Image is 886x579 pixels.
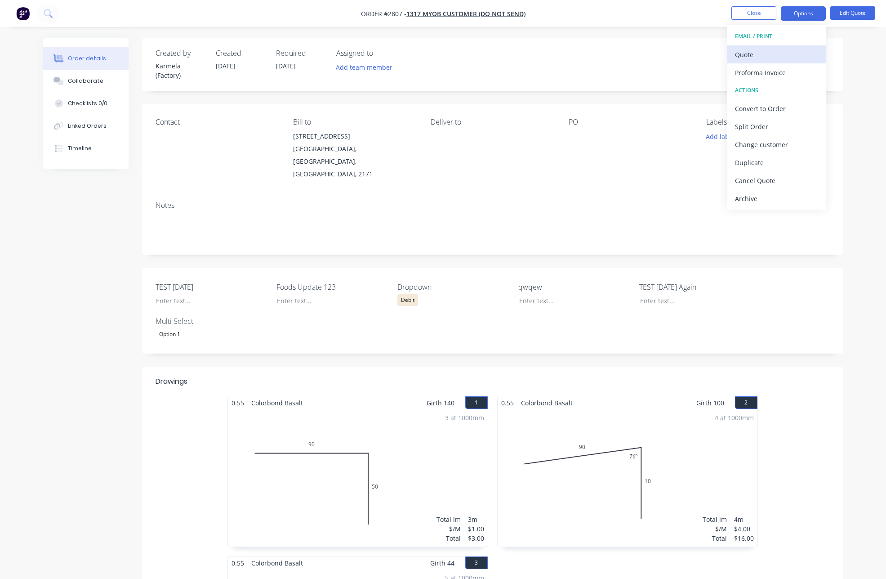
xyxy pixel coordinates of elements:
span: Colorbond Basalt [248,557,307,570]
div: Archive [735,192,818,205]
div: Bill to [293,118,416,126]
div: ACTIONS [735,85,818,96]
label: Multi Select [156,316,268,327]
button: Archive [727,189,826,207]
div: [GEOGRAPHIC_DATA], [GEOGRAPHIC_DATA], [GEOGRAPHIC_DATA], 2171 [293,143,416,180]
div: $4.00 [734,524,754,534]
div: $3.00 [468,534,484,543]
div: Debit [397,294,418,306]
button: Order details [43,47,129,70]
button: Edit Quote [830,6,875,20]
span: [DATE] [216,62,236,70]
div: Option 1 [156,328,184,340]
div: Duplicate [735,156,818,169]
button: 3 [465,557,488,569]
div: $/M [703,524,727,534]
label: TEST [DATE] [156,282,268,292]
div: Proforma Invoice [735,66,818,79]
div: Assigned to [336,49,426,58]
div: 4 at 1000mm [715,413,754,422]
div: 4m [734,515,754,524]
button: Add labels [701,130,743,142]
label: Foods Update 123 [276,282,389,292]
span: Girth 100 [696,396,724,409]
div: Timeline [68,144,92,153]
div: Total [436,534,461,543]
button: 1 [465,396,488,409]
span: Colorbond Basalt [517,396,576,409]
button: 2 [735,396,757,409]
div: Labels [706,118,829,126]
button: Add team member [336,61,397,73]
button: Cancel Quote [727,171,826,189]
button: Split Order [727,117,826,135]
div: Convert to Order [735,102,818,115]
div: Created [216,49,265,58]
button: Duplicate [727,153,826,171]
button: Collaborate [43,70,129,92]
div: Contact [156,118,279,126]
div: Change customer [735,138,818,151]
div: Checklists 0/0 [68,99,107,108]
a: 1317 MYOB Customer (Do not send) [406,9,525,18]
button: EMAIL / PRINT [727,27,826,45]
span: 0.55 [228,396,248,409]
button: Options [781,6,826,21]
span: 0.55 [228,557,248,570]
button: Checklists 0/0 [43,92,129,115]
button: Convert to Order [727,99,826,117]
div: Split Order [735,120,818,133]
div: [STREET_ADDRESS][GEOGRAPHIC_DATA], [GEOGRAPHIC_DATA], [GEOGRAPHIC_DATA], 2171 [293,130,416,180]
div: Cancel Quote [735,174,818,187]
label: TEST [DATE] Again [639,282,752,292]
div: Quote [735,48,818,61]
div: 3m [468,515,484,524]
label: Dropdown [397,282,510,292]
div: Collaborate [68,77,103,85]
div: Notes [156,201,830,210]
div: Total lm [436,515,461,524]
div: PO [569,118,692,126]
span: [DATE] [276,62,296,70]
button: Change customer [727,135,826,153]
div: 3 at 1000mm [445,413,484,422]
span: Girth 44 [430,557,454,570]
button: Close [731,6,776,20]
button: Add team member [331,61,397,73]
div: Total [703,534,727,543]
div: 0901076º4 at 1000mmTotal lm$/MTotal4m$4.00$16.00 [498,409,757,547]
div: Karmela (Factory) [156,61,205,80]
span: Colorbond Basalt [248,396,307,409]
div: Created by [156,49,205,58]
div: Drawings [156,376,187,387]
button: Quote [727,45,826,63]
div: Total lm [703,515,727,524]
div: Required [276,49,325,58]
div: Order details [68,54,106,63]
label: qwqew [518,282,631,292]
div: $/M [436,524,461,534]
span: 0.55 [498,396,517,409]
button: Timeline [43,137,129,160]
div: Deliver to [431,118,554,126]
div: [STREET_ADDRESS] [293,130,416,143]
div: EMAIL / PRINT [735,31,818,42]
img: Factory [16,7,30,20]
div: $1.00 [468,524,484,534]
span: Order #2807 - [361,9,406,18]
div: Linked Orders [68,122,107,130]
button: Proforma Invoice [727,63,826,81]
button: Linked Orders [43,115,129,137]
div: 090503 at 1000mmTotal lm$/MTotal3m$1.00$3.00 [228,409,488,547]
button: ACTIONS [727,81,826,99]
div: $16.00 [734,534,754,543]
span: Girth 140 [427,396,454,409]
